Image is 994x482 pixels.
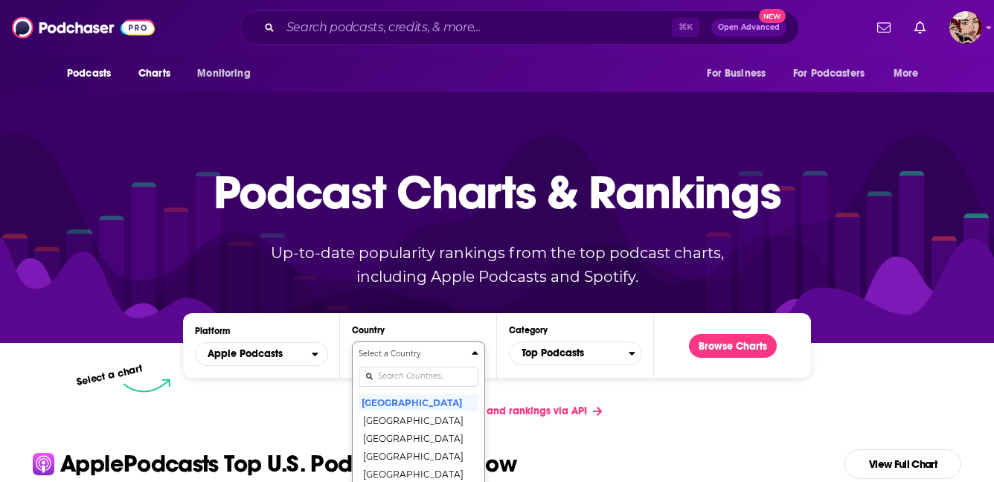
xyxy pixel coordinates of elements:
span: Podcasts [67,63,111,84]
img: Podchaser - Follow, Share and Rate Podcasts [12,13,155,42]
span: Open Advanced [718,24,780,31]
img: select arrow [124,379,170,393]
img: apple Icon [33,453,54,475]
span: New [759,9,786,23]
p: Up-to-date popularity rankings from the top podcast charts, including Apple Podcasts and Spotify. [241,241,753,289]
button: [GEOGRAPHIC_DATA] [359,447,478,465]
span: For Business [707,63,766,84]
button: open menu [187,60,269,88]
button: Browse Charts [689,334,777,358]
h2: Platforms [195,342,328,366]
button: [GEOGRAPHIC_DATA] [359,429,478,447]
button: open menu [195,342,328,366]
button: [GEOGRAPHIC_DATA] [359,393,478,411]
button: Open AdvancedNew [711,19,786,36]
span: Logged in as NBM-Suzi [949,11,982,44]
p: Apple Podcasts Top U.S. Podcasts Right Now [60,452,516,476]
p: Podcast Charts & Rankings [214,144,781,240]
h4: Select a Country [359,350,466,358]
p: Select a chart [75,362,144,388]
input: Search Countries... [359,367,478,387]
button: open menu [783,60,886,88]
span: Apple Podcasts [208,349,283,359]
button: open menu [696,60,784,88]
img: User Profile [949,11,982,44]
span: For Podcasters [793,63,865,84]
span: Top Podcasts [510,341,629,366]
span: Charts [138,63,170,84]
a: Get podcast charts and rankings via API [379,393,614,429]
button: Categories [509,341,642,365]
a: Show notifications dropdown [908,15,932,40]
span: Get podcast charts and rankings via API [391,405,587,417]
a: Show notifications dropdown [871,15,897,40]
a: Charts [129,60,179,88]
button: Show profile menu [949,11,982,44]
span: ⌘ K [672,18,699,37]
a: View Full Chart [844,449,961,479]
span: Monitoring [197,63,250,84]
button: open menu [57,60,130,88]
div: Search podcasts, credits, & more... [240,10,799,45]
input: Search podcasts, credits, & more... [280,16,672,39]
button: open menu [883,60,937,88]
span: More [894,63,919,84]
button: [GEOGRAPHIC_DATA] [359,411,478,429]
